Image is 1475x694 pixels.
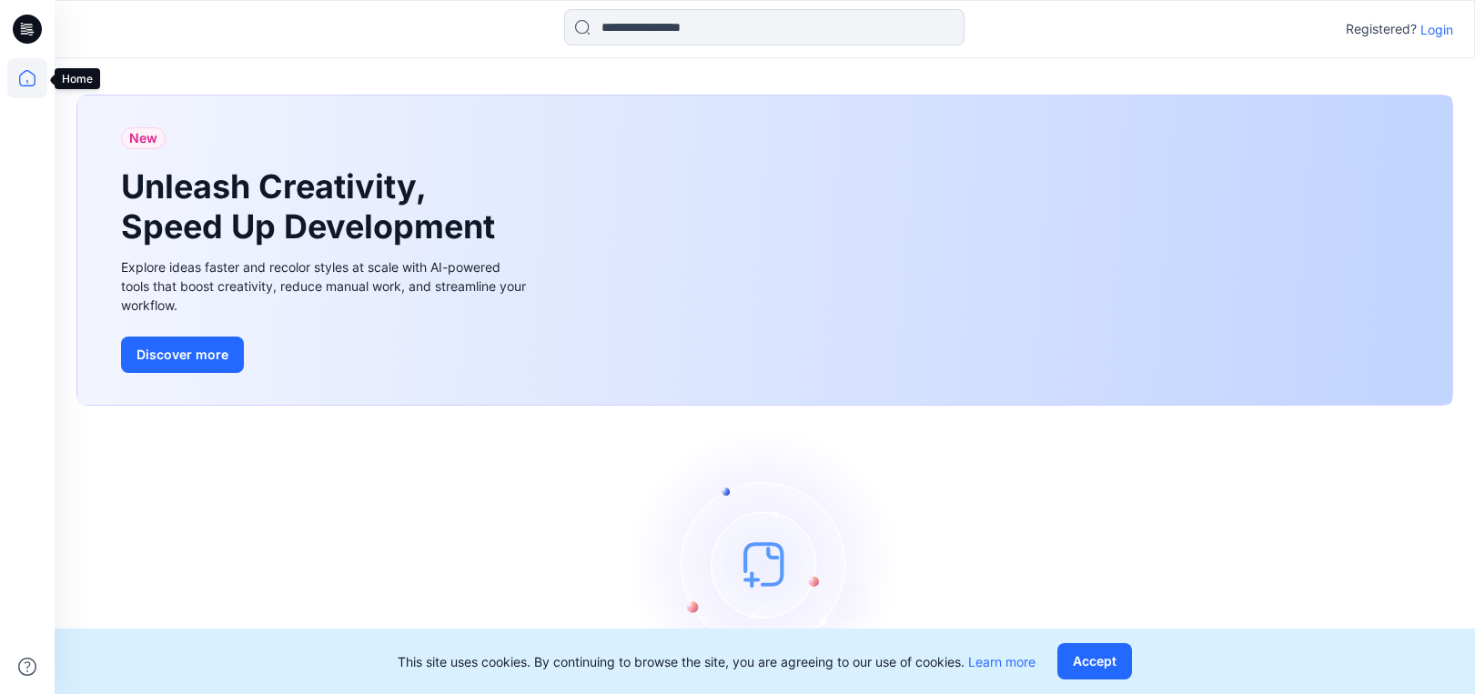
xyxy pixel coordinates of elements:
a: Discover more [121,337,530,373]
p: Registered? [1346,18,1417,40]
p: This site uses cookies. By continuing to browse the site, you are agreeing to our use of cookies. [398,652,1036,671]
h1: Unleash Creativity, Speed Up Development [121,167,503,246]
button: Accept [1057,643,1132,679]
span: New [129,127,157,149]
button: Discover more [121,337,244,373]
div: Explore ideas faster and recolor styles at scale with AI-powered tools that boost creativity, red... [121,257,530,315]
p: Login [1420,20,1453,39]
a: Learn more [968,654,1036,669]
